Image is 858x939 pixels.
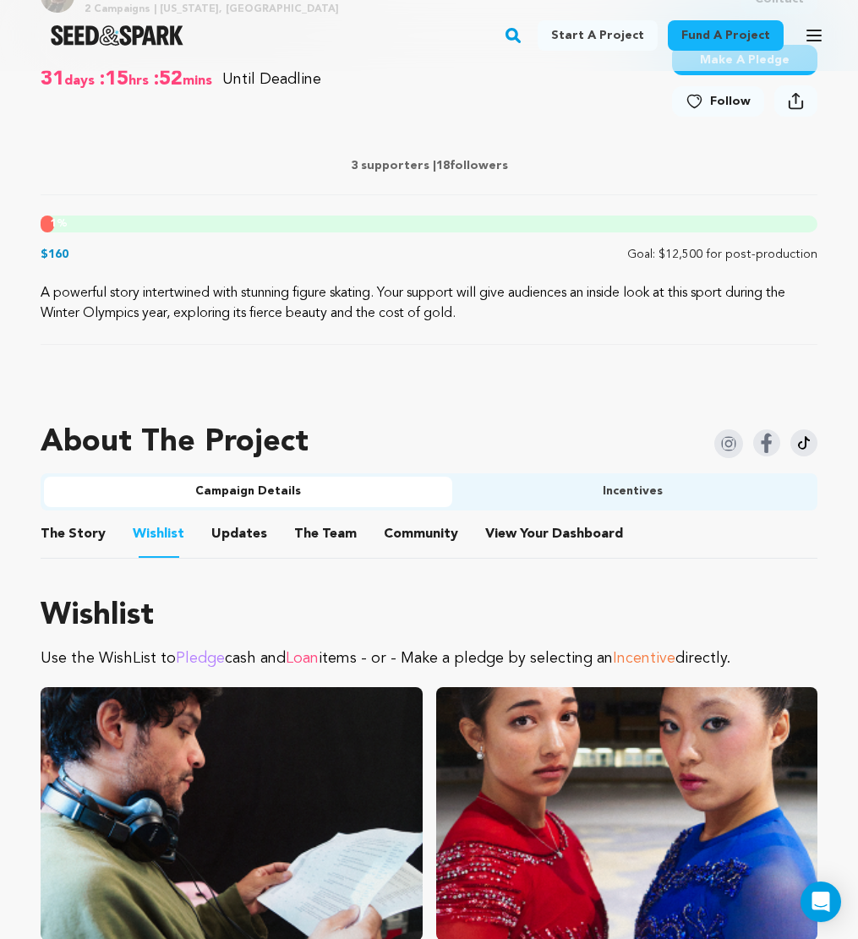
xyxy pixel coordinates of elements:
div: Open Intercom Messenger [801,882,841,922]
span: Your [485,524,626,544]
span: mins [183,66,216,93]
button: Campaign Details [44,477,452,507]
span: Loan [286,651,319,666]
span: Incentive [613,651,675,666]
img: Seed&Spark Tiktok Icon [790,429,817,456]
span: hrs [128,66,152,93]
p: 3 supporters | followers [41,157,817,174]
a: ViewYourDashboard [485,524,626,544]
a: Start a project [538,20,658,51]
span: The [294,524,319,544]
p: $160 [41,246,68,263]
span: :15 [98,66,128,93]
div: % [41,216,54,232]
p: Use the WishList to cash and items - or - Make a pledge by selecting an directly. [41,647,817,670]
span: 1 [51,219,57,229]
span: Wishlist [133,524,184,544]
a: Fund a project [668,20,784,51]
span: Community [384,524,458,544]
span: Updates [211,524,267,544]
span: The [41,524,65,544]
h1: Wishlist [41,599,817,633]
span: Pledge [176,651,225,666]
span: Team [294,524,357,544]
span: Dashboard [552,524,623,544]
span: :52 [152,66,183,93]
span: 18 [436,160,450,172]
span: Story [41,524,106,544]
span: 31 [41,66,64,93]
h1: About The Project [41,426,309,460]
p: Goal: $12,500 for post-production [627,246,817,263]
img: Seed&Spark Instagram Icon [714,429,743,458]
a: Seed&Spark Homepage [51,25,183,46]
span: days [64,66,98,93]
button: Incentives [452,477,815,507]
img: Seed&Spark Logo Dark Mode [51,25,183,46]
p: A powerful story intertwined with stunning figure skating. Your support will give audiences an in... [41,283,817,324]
p: Until Deadline [222,68,321,91]
button: Follow [672,86,764,117]
span: Follow [710,93,751,110]
img: Seed&Spark Facebook Icon [753,429,780,456]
